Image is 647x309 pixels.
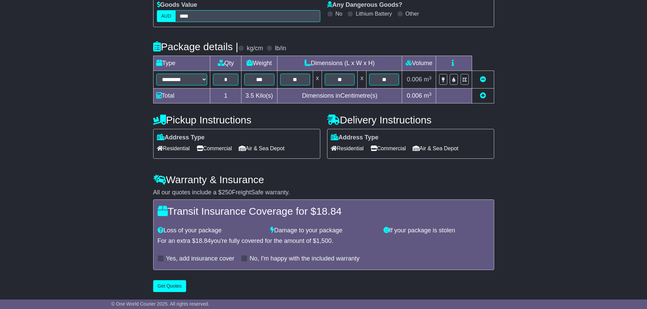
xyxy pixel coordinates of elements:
div: If your package is stolen [380,227,493,234]
label: Lithium Battery [356,11,392,17]
label: No, I'm happy with the included warranty [250,255,360,263]
span: 0.006 [407,92,422,99]
a: Remove this item [480,76,486,83]
label: Address Type [331,134,379,141]
td: Total [153,89,210,103]
span: Commercial [197,143,232,154]
span: 250 [222,189,232,196]
h4: Warranty & Insurance [153,174,494,185]
label: No [336,11,342,17]
div: All our quotes include a $ FreightSafe warranty. [153,189,494,196]
label: Address Type [157,134,205,141]
span: 3.5 [246,92,254,99]
span: Commercial [371,143,406,154]
td: Volume [402,56,436,71]
span: © One World Courier 2025. All rights reserved. [111,301,210,307]
span: 18.84 [316,206,342,217]
td: Dimensions (L x W x H) [277,56,402,71]
label: Yes, add insurance cover [166,255,234,263]
span: Residential [157,143,190,154]
span: Air & Sea Depot [239,143,285,154]
label: Other [406,11,419,17]
sup: 3 [429,75,432,80]
label: Goods Value [157,1,197,9]
span: 18.84 [196,237,211,244]
h4: Pickup Instructions [153,114,320,125]
a: Add new item [480,92,486,99]
span: 0.006 [407,76,422,83]
span: Residential [331,143,364,154]
button: Get Quotes [153,280,186,292]
td: Dimensions in Centimetre(s) [277,89,402,103]
label: lb/in [275,45,286,52]
span: m [424,92,432,99]
sup: 3 [429,92,432,97]
td: Type [153,56,210,71]
span: m [424,76,432,83]
td: Kilo(s) [241,89,277,103]
div: Loss of your package [154,227,267,234]
td: x [313,71,322,89]
div: For an extra $ you're fully covered for the amount of $ . [158,237,490,245]
div: Damage to your package [267,227,380,234]
h4: Delivery Instructions [327,114,494,125]
td: Qty [210,56,241,71]
label: Any Dangerous Goods? [327,1,402,9]
td: Weight [241,56,277,71]
td: x [358,71,366,89]
td: 1 [210,89,241,103]
label: AUD [157,10,176,22]
h4: Transit Insurance Coverage for $ [158,206,490,217]
h4: Package details | [153,41,238,52]
span: Air & Sea Depot [413,143,459,154]
label: kg/cm [247,45,263,52]
span: 1,500 [316,237,331,244]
